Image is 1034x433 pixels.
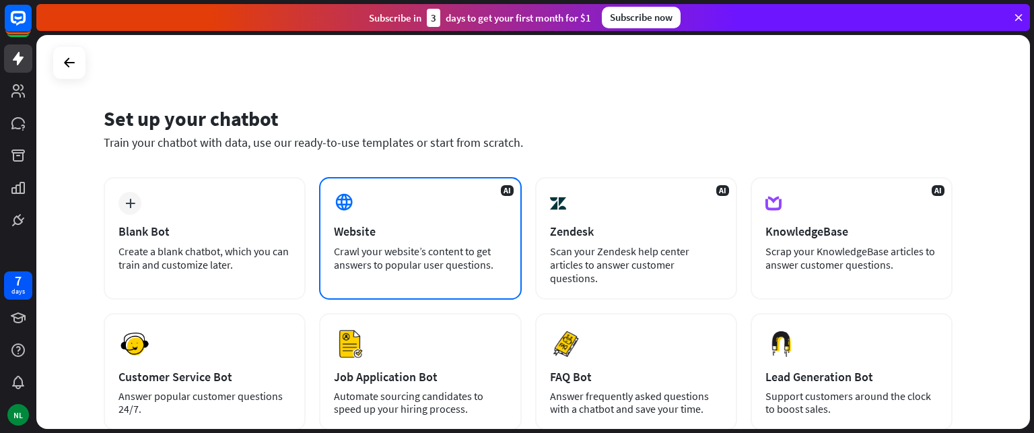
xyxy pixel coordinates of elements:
div: Blank Bot [118,224,291,239]
div: Scan your Zendesk help center articles to answer customer questions. [550,244,722,285]
div: Zendesk [550,224,722,239]
span: AI [501,185,514,196]
div: 3 [427,9,440,27]
div: Customer Service Bot [118,369,291,385]
div: NL [7,404,29,426]
div: days [11,287,25,296]
div: 7 [15,275,22,287]
div: FAQ Bot [550,369,722,385]
span: AI [932,185,944,196]
div: Subscribe in days to get your first month for $1 [369,9,591,27]
div: Crawl your website’s content to get answers to popular user questions. [334,244,506,271]
div: Lead Generation Bot [765,369,938,385]
div: Train your chatbot with data, use our ready-to-use templates or start from scratch. [104,135,953,150]
div: Answer popular customer questions 24/7. [118,390,291,415]
div: KnowledgeBase [765,224,938,239]
div: Automate sourcing candidates to speed up your hiring process. [334,390,506,415]
span: AI [716,185,729,196]
div: Support customers around the clock to boost sales. [765,390,938,415]
div: Website [334,224,506,239]
div: Set up your chatbot [104,106,953,131]
div: Create a blank chatbot, which you can train and customize later. [118,244,291,271]
div: Answer frequently asked questions with a chatbot and save your time. [550,390,722,415]
a: 7 days [4,271,32,300]
div: Subscribe now [602,7,681,28]
div: Scrap your KnowledgeBase articles to answer customer questions. [765,244,938,271]
button: Open LiveChat chat widget [11,5,51,46]
i: plus [125,199,135,208]
div: Job Application Bot [334,369,506,385]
